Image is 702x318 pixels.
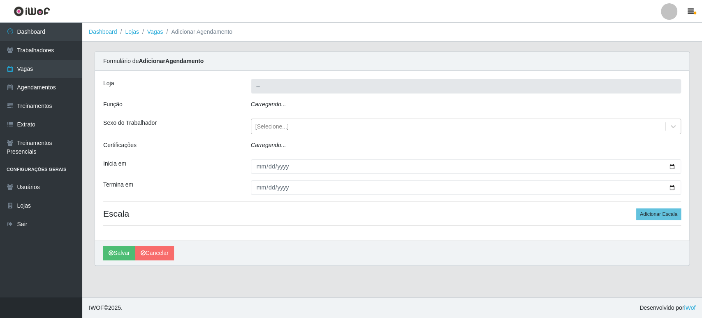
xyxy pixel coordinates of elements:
label: Inicia em [103,159,126,168]
li: Adicionar Agendamento [163,28,232,36]
label: Sexo do Trabalhador [103,119,157,127]
h4: Escala [103,208,681,219]
strong: Adicionar Agendamento [139,58,204,64]
span: © 2025 . [89,304,123,312]
i: Carregando... [251,101,286,108]
a: Cancelar [135,246,174,260]
label: Certificações [103,141,137,150]
nav: breadcrumb [82,23,702,42]
span: IWOF [89,304,104,311]
button: Adicionar Escala [636,208,681,220]
a: Vagas [147,28,163,35]
div: [Selecione...] [255,122,289,131]
a: Dashboard [89,28,117,35]
img: CoreUI Logo [14,6,50,16]
span: Desenvolvido por [639,304,695,312]
button: Salvar [103,246,135,260]
label: Função [103,100,123,109]
label: Termina em [103,180,133,189]
input: 00/00/0000 [251,180,681,195]
div: Formulário de [95,52,689,71]
i: Carregando... [251,142,286,148]
a: iWof [684,304,695,311]
a: Lojas [125,28,139,35]
label: Loja [103,79,114,88]
input: 00/00/0000 [251,159,681,174]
